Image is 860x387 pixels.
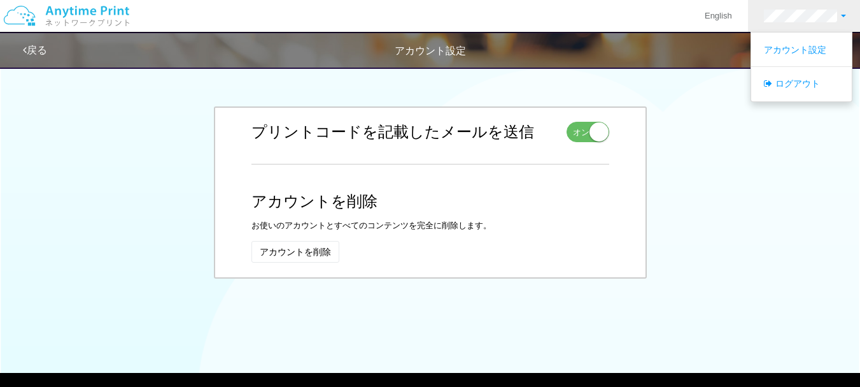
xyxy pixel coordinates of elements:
a: 戻る [23,45,47,55]
a: アカウント設定 [751,39,852,61]
span: オン [573,127,589,139]
p: お使いのアカウントとすべてのコンテンツを完全に削除します。 [251,220,609,232]
h2: アカウントを削除 [251,193,609,210]
a: ログアウト [751,73,852,94]
span: アカウント設定 [395,45,466,56]
h2: プリントコードを記載したメールを送信 [251,124,534,140]
button: アカウントを削除 [251,241,339,263]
